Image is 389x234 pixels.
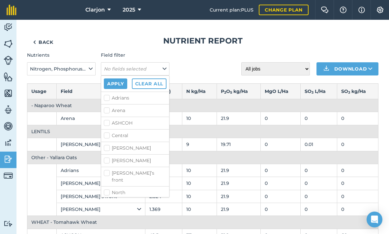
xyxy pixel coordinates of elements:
img: svg+xml;base64,PD94bWwgdmVyc2lvbj0iMS4wIiBlbmNvZGluZz0idXRmLTgiPz4KPCEtLSBHZW5lcmF0b3I6IEFkb2JlIE... [4,138,13,148]
a: Change plan [259,5,309,15]
td: 19.71 [217,138,260,151]
th: N kg / Ha [182,83,217,99]
sub: 5 [230,90,232,95]
div: [PERSON_NAME]’s front [61,193,141,200]
tr: [PERSON_NAME]’s front2.5241021.9000 [27,190,378,203]
div: Arena [61,115,141,122]
img: svg+xml;base64,PD94bWwgdmVyc2lvbj0iMS4wIiBlbmNvZGluZz0idXRmLTgiPz4KPCEtLSBHZW5lcmF0b3I6IEFkb2JlIE... [4,220,13,227]
button: Download [316,62,378,75]
td: 0 [261,138,301,151]
img: svg+xml;base64,PHN2ZyB4bWxucz0iaHR0cDovL3d3dy53My5vcmcvMjAwMC9zdmciIHdpZHRoPSI1NiIgaGVpZ2h0PSI2MC... [4,72,13,82]
td: 0 [337,138,378,151]
img: svg+xml;base64,PD94bWwgdmVyc2lvbj0iMS4wIiBlbmNvZGluZz0idXRmLTgiPz4KPCEtLSBHZW5lcmF0b3I6IEFkb2JlIE... [4,171,13,180]
td: 1.369 [145,203,182,216]
th: SO kg / Ha [337,83,378,99]
img: A question mark icon [339,7,347,13]
div: [PERSON_NAME] [61,180,141,187]
h1: Nutrient report [27,36,378,46]
img: svg+xml;base64,PD94bWwgdmVyc2lvbj0iMS4wIiBlbmNvZGluZz0idXRmLTgiPz4KPCEtLSBHZW5lcmF0b3I6IEFkb2JlIE... [4,121,13,131]
label: ASHCOH [104,120,166,127]
td: 0 [261,203,301,216]
img: Two speech bubbles overlapping with the left bubble in the forefront [321,7,329,13]
div: [PERSON_NAME]’s [61,141,141,148]
th: P O kg / Ha [217,83,260,99]
td: 21.9 [217,190,260,203]
th: MgO L / Ha [261,83,301,99]
td: 10 [182,190,217,203]
img: svg+xml;base64,PD94bWwgdmVyc2lvbj0iMS4wIiBlbmNvZGluZz0idXRmLTgiPz4KPCEtLSBHZW5lcmF0b3I6IEFkb2JlIE... [4,154,13,164]
button: Apply [104,78,127,89]
div: Open Intercom Messenger [367,212,382,227]
th: Usage [27,83,57,99]
td: 10 [182,112,217,125]
button: Nitrogen, Phosphorus, Potassium, Magnesium, Sulphur, Sodium [27,62,96,75]
td: 0 [337,203,378,216]
img: fieldmargin Logo [7,5,16,15]
td: 10 [182,164,217,177]
label: [PERSON_NAME] [104,145,166,152]
td: 21.9 [217,112,260,125]
td: 9 [182,138,217,151]
button: Clear all [132,78,166,89]
img: svg+xml;base64,PHN2ZyB4bWxucz0iaHR0cDovL3d3dy53My5vcmcvMjAwMC9zdmciIHdpZHRoPSI1NiIgaGVpZ2h0PSI2MC... [4,88,13,98]
img: svg+xml;base64,PHN2ZyB4bWxucz0iaHR0cDovL3d3dy53My5vcmcvMjAwMC9zdmciIHdpZHRoPSIxNyIgaGVpZ2h0PSIxNy... [358,6,365,14]
span: Nitrogen, Phosphorus, Potassium, Magnesium, Sulphur, Sodium [30,65,87,73]
td: 0 [301,190,337,203]
img: svg+xml;base64,PD94bWwgdmVyc2lvbj0iMS4wIiBlbmNvZGluZz0idXRmLTgiPz4KPCEtLSBHZW5lcmF0b3I6IEFkb2JlIE... [4,56,13,65]
tr: Arena0.92561021.9000 [27,112,378,125]
td: 21.9 [217,203,260,216]
sub: 2 [224,90,226,95]
td: - Naparoo Wheat [27,99,378,112]
td: 0 [301,112,337,125]
div: Adrians [61,167,141,174]
td: 0 [261,177,301,190]
sub: 3 [312,90,314,95]
tr: [PERSON_NAME]4.5731021.9000 [27,177,378,190]
td: LENTILS [27,125,378,138]
button: No fields selected [101,62,169,75]
label: Arena [104,107,166,114]
h4: Field filter [101,51,169,59]
img: svg+xml;base64,PHN2ZyB4bWxucz0iaHR0cDovL3d3dy53My5vcmcvMjAwMC9zdmciIHdpZHRoPSI5IiBoZWlnaHQ9IjI0Ii... [33,38,36,46]
td: 0 [261,190,301,203]
label: [PERSON_NAME] [104,157,166,164]
th: SO L / Ha [301,83,337,99]
img: A cog icon [376,7,384,13]
td: 10 [182,177,217,190]
td: 0 [337,164,378,177]
img: Download icon [322,65,330,73]
td: 0 [337,190,378,203]
tr: [PERSON_NAME]’s39.28919.7100.010 [27,138,378,151]
th: Field [56,83,145,99]
td: Other - Yallara Oats [27,151,378,164]
td: 0 [261,112,301,125]
td: WHEAT - Tomahawk Wheat [27,216,378,229]
div: [PERSON_NAME] [61,206,141,213]
span: Clarjon [85,6,105,14]
td: 0 [301,164,337,177]
td: 0 [337,112,378,125]
td: 0 [301,177,337,190]
td: 10 [182,203,217,216]
label: North [104,189,166,196]
img: svg+xml;base64,PD94bWwgdmVyc2lvbj0iMS4wIiBlbmNvZGluZz0idXRmLTgiPz4KPCEtLSBHZW5lcmF0b3I6IEFkb2JlIE... [4,105,13,115]
a: Back [27,36,59,49]
span: Current plan : PLUS [210,6,254,14]
label: Central [104,132,166,139]
td: 21.9 [217,177,260,190]
td: 0.01 [301,138,337,151]
td: 0 [301,203,337,216]
img: svg+xml;base64,PHN2ZyB4bWxucz0iaHR0cDovL3d3dy53My5vcmcvMjAwMC9zdmciIHdpZHRoPSI1NiIgaGVpZ2h0PSI2MC... [4,39,13,49]
label: Adrians [104,95,166,102]
td: 21.9 [217,164,260,177]
h4: Nutrients [27,51,96,59]
label: [PERSON_NAME]’s front [104,170,166,184]
td: 0 [337,177,378,190]
tr: [PERSON_NAME]1.3691021.9000 [27,203,378,216]
img: svg+xml;base64,PD94bWwgdmVyc2lvbj0iMS4wIiBlbmNvZGluZz0idXRmLTgiPz4KPCEtLSBHZW5lcmF0b3I6IEFkb2JlIE... [4,22,13,32]
tr: Adrians5.1781021.9000 [27,164,378,177]
em: No fields selected [104,66,146,72]
td: 0 [261,164,301,177]
span: 2025 [123,6,135,14]
sub: 3 [348,90,350,95]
